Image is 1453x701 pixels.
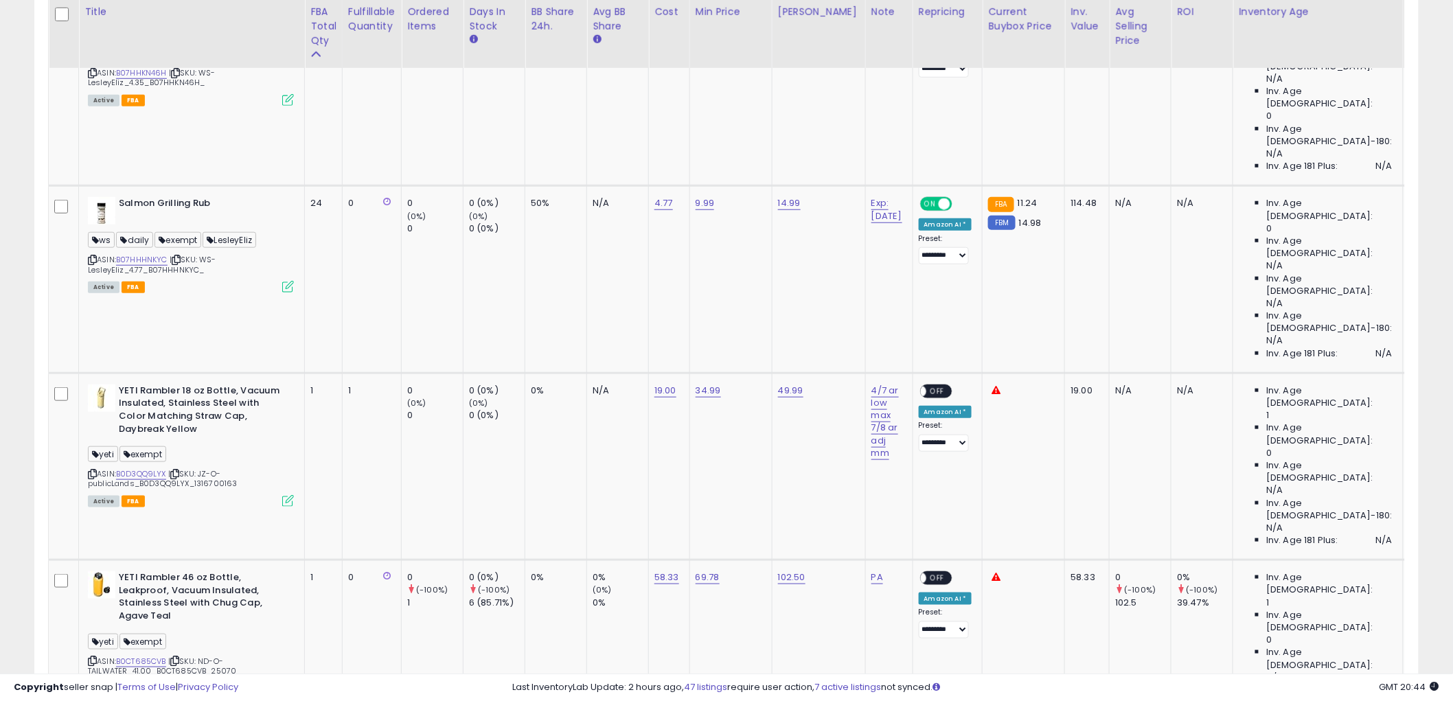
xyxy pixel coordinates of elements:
[1266,334,1283,347] span: N/A
[654,571,679,584] a: 58.33
[696,384,721,398] a: 34.99
[469,222,525,235] div: 0 (0%)
[1186,584,1217,595] small: (-100%)
[1266,347,1338,360] span: Inv. Age 181 Plus:
[407,571,463,584] div: 0
[1266,484,1283,496] span: N/A
[88,67,216,88] span: | SKU: WS-LesleyEliz_4.35_B07HHKN46H_
[926,573,948,584] span: OFF
[119,384,286,439] b: YETI Rambler 18 oz Bottle, Vacuum Insulated, Stainless Steel with Color Matching Straw Cap, Daybr...
[1266,197,1392,222] span: Inv. Age [DEMOGRAPHIC_DATA]:
[348,5,396,34] div: Fulfillable Quantity
[348,197,391,209] div: 0
[178,680,238,693] a: Privacy Policy
[1266,409,1269,422] span: 1
[919,421,972,452] div: Preset:
[88,95,119,106] span: All listings currently available for purchase on Amazon
[469,571,525,584] div: 0 (0%)
[88,384,294,505] div: ASIN:
[696,5,766,19] div: Min Price
[407,384,463,397] div: 0
[654,5,684,19] div: Cost
[88,69,97,77] i: Click to copy
[654,196,673,210] a: 4.77
[88,281,119,293] span: All listings currently available for purchase on Amazon
[778,384,803,398] a: 49.99
[919,234,972,265] div: Preset:
[1266,123,1392,148] span: Inv. Age [DEMOGRAPHIC_DATA]-180:
[469,211,488,222] small: (0%)
[407,211,426,222] small: (0%)
[1124,584,1156,595] small: (-100%)
[593,34,601,46] small: Avg BB Share.
[1115,597,1171,609] div: 102.5
[203,232,256,248] span: LesleyEliz
[1266,634,1272,646] span: 0
[116,656,166,667] a: B0CT685CVB
[119,197,286,214] b: Salmon Grilling Rub
[1266,522,1283,534] span: N/A
[871,571,883,584] a: PA
[1177,597,1233,609] div: 39.47%
[469,34,477,46] small: Days In Stock.
[1266,222,1272,235] span: 0
[531,571,576,584] div: 0%
[778,196,801,210] a: 14.99
[1266,609,1392,634] span: Inv. Age [DEMOGRAPHIC_DATA]:
[116,468,166,480] a: B0D3QQ9LYX
[593,384,638,397] div: N/A
[1266,534,1338,547] span: Inv. Age 181 Plus:
[1375,534,1392,547] span: N/A
[119,446,166,462] span: exempt
[88,496,119,507] span: All listings currently available for purchase on Amazon
[469,398,488,409] small: (0%)
[1115,384,1160,397] div: N/A
[88,197,294,291] div: ASIN:
[1266,571,1392,596] span: Inv. Age [DEMOGRAPHIC_DATA]:
[1071,197,1099,209] div: 114.48
[593,5,643,34] div: Avg BB Share
[116,67,167,79] a: B07HHKN46H
[84,5,299,19] div: Title
[988,5,1059,34] div: Current Buybox Price
[1071,5,1103,34] div: Inv. value
[1266,459,1392,484] span: Inv. Age [DEMOGRAPHIC_DATA]:
[407,597,463,609] div: 1
[1266,235,1392,260] span: Inv. Age [DEMOGRAPHIC_DATA]:
[950,198,972,210] span: OFF
[88,571,294,692] div: ASIN:
[88,384,115,412] img: 31ob7oONoRL._SL40_.jpg
[116,254,168,266] a: B07HHHNKYC
[654,384,676,398] a: 19.00
[531,197,576,209] div: 50%
[1266,297,1283,310] span: N/A
[696,196,715,210] a: 9.99
[1115,5,1165,48] div: Avg Selling Price
[593,597,648,609] div: 0%
[1266,447,1272,459] span: 0
[1239,5,1397,19] div: Inventory Age
[1266,260,1283,272] span: N/A
[88,254,216,275] span: | SKU: WS-LesleyEliz_4.77_B07HHHNKYC_
[416,584,448,595] small: (-100%)
[1266,597,1269,609] span: 1
[310,5,336,48] div: FBA Total Qty
[1071,571,1099,584] div: 58.33
[593,571,648,584] div: 0%
[407,197,463,209] div: 0
[310,197,332,209] div: 24
[919,218,972,231] div: Amazon AI *
[469,5,519,34] div: Days In Stock
[88,468,238,489] span: | SKU: JZ-O-publicLands_B0D3QQ9LYX_1316700163
[14,681,238,694] div: seller snap | |
[14,680,64,693] strong: Copyright
[1375,160,1392,172] span: N/A
[1115,197,1160,209] div: N/A
[88,571,115,599] img: 31QM6hn4bTL._SL40_.jpg
[1266,273,1392,297] span: Inv. Age [DEMOGRAPHIC_DATA]:
[310,384,332,397] div: 1
[1266,73,1283,85] span: N/A
[88,10,294,104] div: ASIN:
[778,571,805,584] a: 102.50
[117,680,176,693] a: Terms of Use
